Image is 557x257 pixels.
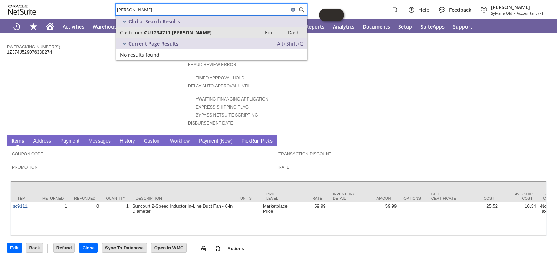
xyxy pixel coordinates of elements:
a: Recent Records [8,19,25,33]
span: M [88,138,93,144]
span: CU1234711 [PERSON_NAME] [144,29,212,36]
div: Shortcuts [25,19,42,33]
input: Open In WMC [151,243,187,252]
td: 25.52 [461,202,500,236]
svg: Home [46,22,54,31]
span: Alt+Shift+G [277,40,303,47]
a: Fraud Review Error [188,62,236,67]
a: Support [449,19,477,33]
div: Amount [365,196,393,200]
a: Address [32,138,53,145]
input: Close [79,243,97,252]
span: No results found [120,51,159,58]
input: Refund [54,243,75,252]
a: Items [10,138,26,145]
span: Global Search Results [128,18,180,25]
span: Setup [398,23,412,30]
a: Timed Approval Hold [196,75,244,80]
svg: Search [297,6,306,14]
div: Returned [42,196,64,200]
img: print.svg [199,244,208,253]
span: C [144,138,148,144]
div: Units [240,196,256,200]
a: Bypass NetSuite Scripting [196,113,258,118]
a: Coupon Code [12,152,44,156]
input: Edit [7,243,22,252]
a: Express Shipping Flag [196,105,249,110]
span: W [170,138,174,144]
div: Inventory Detail [333,192,355,200]
a: Awaiting Financing Application [196,97,268,102]
span: SuiteApps [421,23,445,30]
a: Home [42,19,58,33]
span: Oracle Guided Learning Widget. To move around, please hold and drag [331,9,344,21]
td: Marketplace Price [261,202,289,236]
a: Transaction Discount [278,152,331,156]
td: 59.99 [289,202,328,236]
span: Help [418,7,430,13]
input: Back [26,243,43,252]
span: Activities [63,23,84,30]
span: y [205,138,207,144]
span: [PERSON_NAME] [491,4,544,10]
svg: Recent Records [13,22,21,31]
div: Refunded [74,196,95,200]
td: 1 [37,202,69,236]
a: Payment [58,138,81,145]
div: Quantity [106,196,125,200]
a: Actions [225,246,247,251]
span: Reports [306,23,324,30]
div: Avg Ship Cost [505,192,533,200]
a: Workflow [168,138,191,145]
a: Setup [394,19,416,33]
iframe: Click here to launch Oracle Guided Learning Help Panel [319,9,344,21]
span: k [248,138,251,144]
div: Rate [295,196,322,200]
span: Warehouse [93,23,119,30]
a: Activities [58,19,88,33]
span: Customer: [120,29,144,36]
a: Analytics [329,19,359,33]
td: 1 [101,202,131,236]
a: Customer:CU1234711 [PERSON_NAME]Edit: Dash: [116,27,307,38]
a: Warehouse [88,19,124,33]
span: Accountant (F1) [517,10,544,16]
span: Feedback [449,7,471,13]
a: Unrolled view on [538,137,546,145]
div: Price Level [266,192,284,200]
a: History [118,138,137,145]
a: Documents [359,19,394,33]
a: No results found [116,49,307,60]
a: Payment (New) [197,138,234,145]
a: Messages [87,138,112,145]
a: Delay Auto-Approval Until [188,83,250,88]
a: Dash: [282,28,306,37]
td: 10.34 [500,202,538,236]
td: 0 [69,202,101,236]
input: Search [116,6,289,14]
a: Promotion [12,165,38,170]
span: Analytics [333,23,354,30]
svg: logo [8,5,36,15]
a: Disbursement Date [188,121,233,126]
span: P [60,138,63,144]
img: add-record.svg [213,244,222,253]
svg: Shortcuts [29,22,38,31]
div: Description [136,196,230,200]
a: Rate [278,165,289,170]
td: Suncourt 2-Speed Inductor In-Line Duct Fan - 6-in Diameter [131,202,235,236]
span: I [11,138,13,144]
span: A [33,138,37,144]
div: Gift Certificate [431,192,456,200]
span: Sylvane Old [491,10,512,16]
a: RA Tracking Number(s) [7,45,60,49]
input: Sync To Database [102,243,147,252]
a: Edit: [257,28,282,37]
span: Current Page Results [128,40,179,47]
div: Cost [466,196,494,200]
span: - [514,10,515,16]
span: Documents [363,23,390,30]
a: sc9111 [13,203,28,209]
div: Options [403,196,421,200]
a: PickRun Picks [240,138,274,145]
